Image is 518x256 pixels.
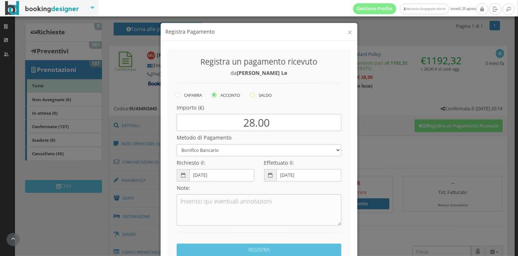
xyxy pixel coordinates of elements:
h4: Richiesto il: [177,160,254,166]
a: Masseria Gorgognolo Admin [400,4,449,14]
h4: Effettuato il: [264,160,341,166]
h4: Metodo di Pagamento [177,134,341,141]
span: lunedì, 25 agosto [353,3,476,14]
a: Gestione Profilo [353,3,397,14]
h4: Note: [177,185,341,191]
img: BookingDesigner.com [5,1,79,15]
